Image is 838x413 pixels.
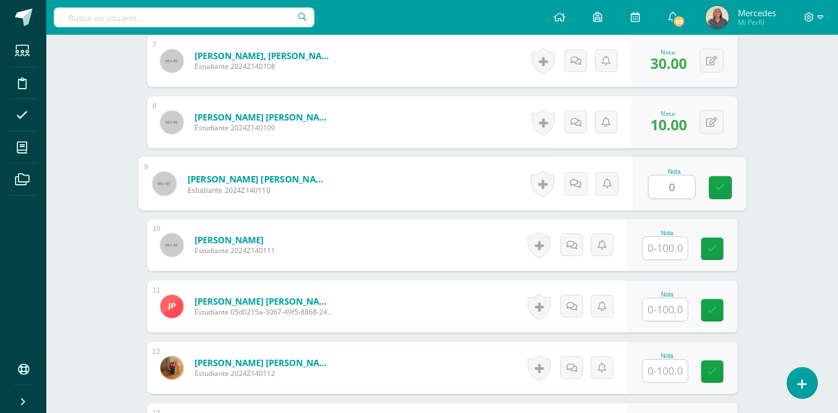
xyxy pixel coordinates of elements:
div: Nota: [651,48,687,56]
a: [PERSON_NAME] [PERSON_NAME] [187,173,330,185]
input: 0-100.0 [643,298,688,321]
a: [PERSON_NAME] [PERSON_NAME] [195,111,334,123]
img: 349f28f2f3b696b4e6c9a4fec5dddc87.png [706,6,729,29]
div: Nota [642,353,693,359]
span: Estudiante 2024Z140108 [195,61,334,71]
input: 0-100.0 [643,237,688,260]
input: 0-100.0 [649,176,695,199]
a: [PERSON_NAME] [PERSON_NAME] [195,295,334,307]
a: [PERSON_NAME] [195,234,275,246]
a: [PERSON_NAME], [PERSON_NAME] [195,50,334,61]
input: 0-100.0 [643,360,688,382]
span: Estudiante 05d0215a-3067-49f5-8868-24cb385c9c8d [195,307,334,317]
span: Mercedes [738,7,776,19]
div: Nota [642,230,693,236]
img: 45x45 [160,49,184,72]
div: Nota [642,291,693,298]
img: 089b4683cd403c2154ff1001a38073b0.png [160,295,184,318]
span: 10.00 [651,115,687,134]
a: [PERSON_NAME] [PERSON_NAME] [195,357,334,368]
span: Estudiante 2024Z140109 [195,123,334,133]
span: Estudiante 2024Z140110 [187,185,330,195]
span: 63 [673,15,686,28]
span: Mi Perfil [738,17,776,27]
span: Estudiante 2024Z140111 [195,246,275,255]
img: f779a4e8ad232e87fc701809dd56c7cb.png [160,356,184,379]
div: Nota [648,168,701,174]
img: 45x45 [160,233,184,257]
span: Estudiante 2024Z140112 [195,368,334,378]
div: Nota: [651,109,687,118]
img: 45x45 [160,111,184,134]
img: 45x45 [152,171,176,195]
span: 30.00 [651,53,687,73]
input: Busca un usuario... [54,8,314,27]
